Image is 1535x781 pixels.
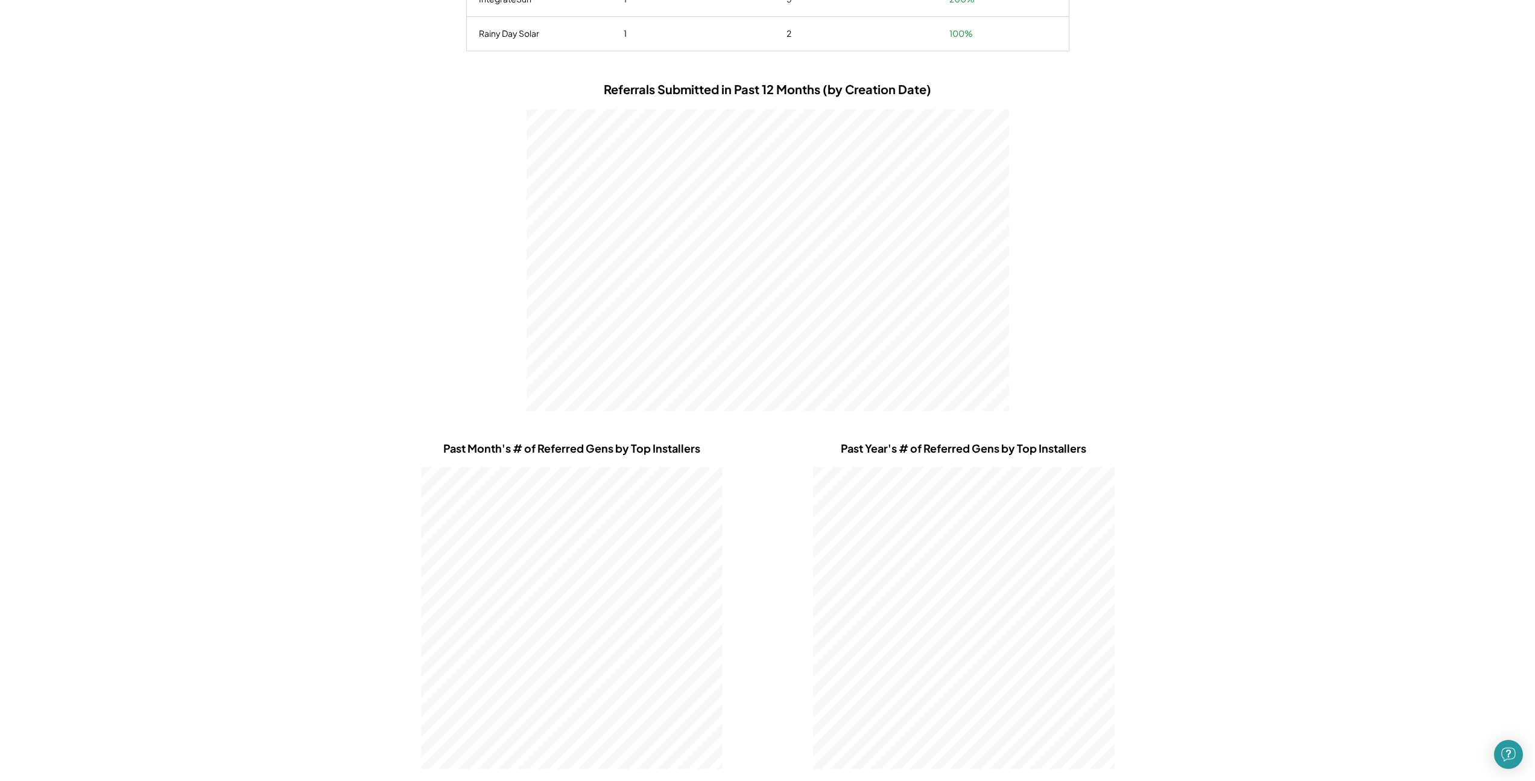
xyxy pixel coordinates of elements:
h3: Referrals Submitted in Past 12 Months (by Creation Date) [604,81,931,97]
div: Open Intercom Messenger [1494,740,1523,769]
div: 100% [937,28,1040,40]
div: 2 [774,28,937,40]
div: Rainy Day Solar [467,28,612,40]
h3: Past Year's # of Referred Gens by Top Installers [841,441,1086,455]
div: 1 [612,28,774,40]
h3: Past Month's # of Referred Gens by Top Installers [443,441,700,455]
